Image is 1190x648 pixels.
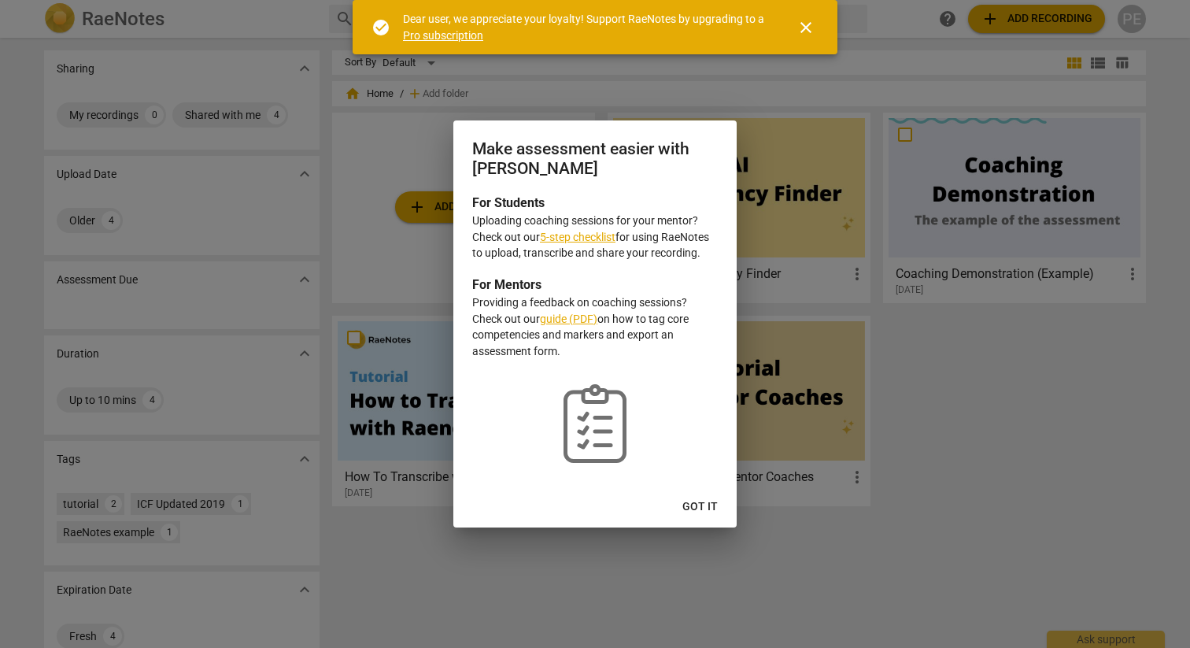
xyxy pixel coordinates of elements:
p: Providing a feedback on coaching sessions? Check out our on how to tag core competencies and mark... [472,294,718,359]
a: 5-step checklist [540,231,615,243]
b: For Mentors [472,277,541,292]
span: close [796,18,815,37]
h2: Make assessment easier with [PERSON_NAME] [472,139,718,178]
a: guide (PDF) [540,313,597,325]
button: Got it [670,493,730,521]
p: Uploading coaching sessions for your mentor? Check out our for using RaeNotes to upload, transcri... [472,213,718,261]
a: Pro subscription [403,29,483,42]
span: check_circle [371,18,390,37]
div: Dear user, we appreciate your loyalty! Support RaeNotes by upgrading to a [403,11,768,43]
b: For Students [472,195,545,210]
button: Close [787,9,825,46]
span: Got it [682,499,718,515]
